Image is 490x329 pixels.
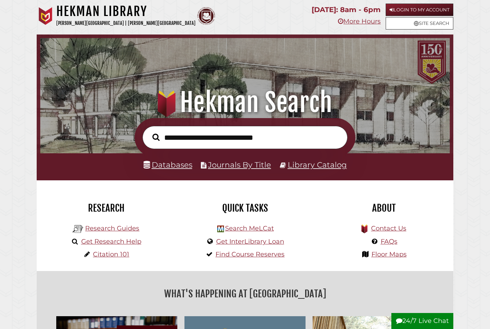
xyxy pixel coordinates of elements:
h1: Hekman Search [48,87,443,118]
img: Hekman Library Logo [217,225,224,232]
h2: What's Happening at [GEOGRAPHIC_DATA] [42,286,448,302]
img: Calvin Theological Seminary [197,7,215,25]
a: Floor Maps [371,250,407,258]
a: FAQs [381,238,397,245]
button: Search [149,132,163,143]
a: Find Course Reserves [215,250,285,258]
i: Search [152,133,160,141]
img: Hekman Library Logo [73,224,83,234]
a: Research Guides [85,224,139,232]
img: Calvin University [37,7,54,25]
h2: About [320,202,448,214]
a: Databases [144,160,192,169]
a: Library Catalog [288,160,347,169]
a: Search MeLCat [225,224,274,232]
a: Journals By Title [208,160,271,169]
h2: Research [42,202,170,214]
a: Contact Us [371,224,406,232]
a: Get InterLibrary Loan [216,238,284,245]
a: More Hours [338,17,381,25]
p: [DATE]: 8am - 6pm [312,4,381,16]
h2: Quick Tasks [181,202,309,214]
a: Login to My Account [386,4,453,16]
p: [PERSON_NAME][GEOGRAPHIC_DATA] | [PERSON_NAME][GEOGRAPHIC_DATA] [56,19,196,27]
a: Site Search [386,17,453,30]
h1: Hekman Library [56,4,196,19]
a: Get Research Help [81,238,141,245]
a: Citation 101 [93,250,129,258]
